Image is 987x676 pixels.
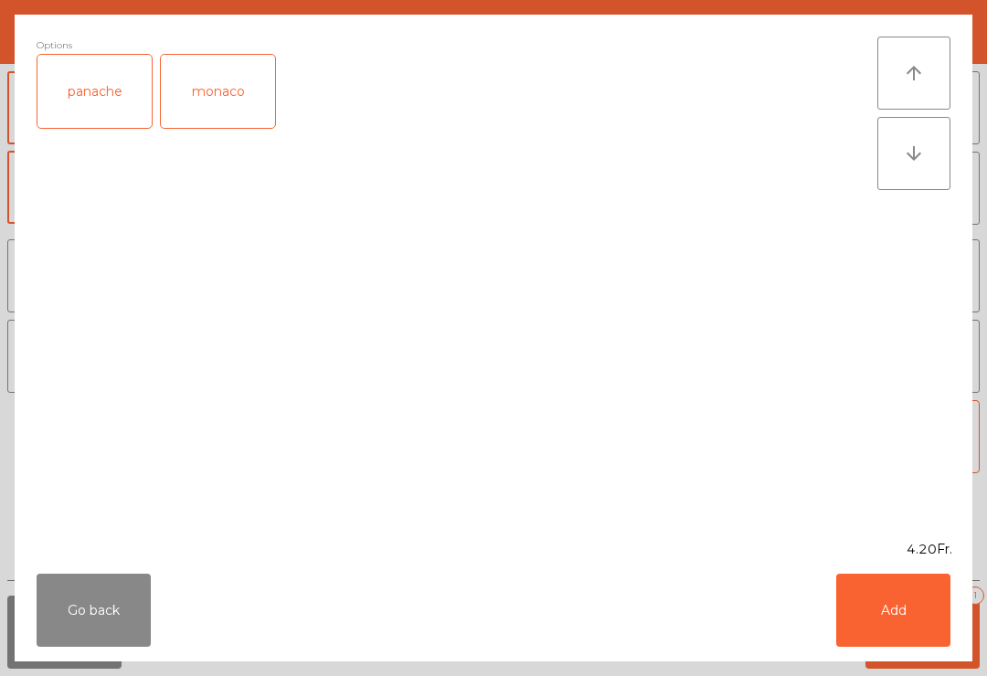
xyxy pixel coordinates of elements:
[37,574,151,647] button: Go back
[903,143,925,164] i: arrow_downward
[877,37,950,110] button: arrow_upward
[37,55,152,128] div: panache
[877,117,950,190] button: arrow_downward
[15,540,972,559] div: 4.20Fr.
[161,55,275,128] div: monaco
[37,37,72,54] span: Options
[836,574,950,647] button: Add
[903,62,925,84] i: arrow_upward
